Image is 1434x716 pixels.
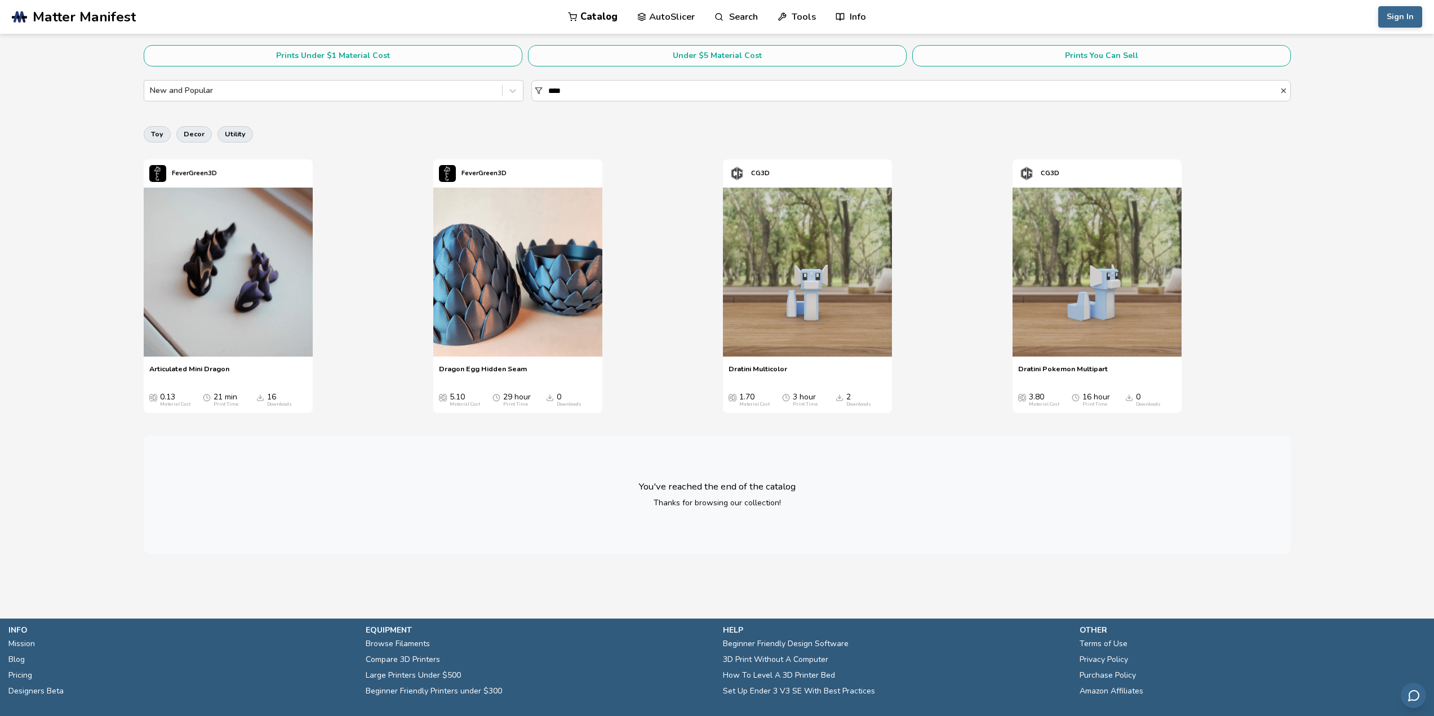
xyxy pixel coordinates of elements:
[1401,683,1426,708] button: Send feedback via email
[366,636,430,652] a: Browse Filaments
[217,126,253,142] button: utility
[1080,624,1426,636] p: other
[1082,393,1110,407] div: 16 hour
[557,402,581,407] div: Downloads
[214,402,238,407] div: Print Time
[1072,393,1080,402] span: Average Print Time
[8,668,32,683] a: Pricing
[366,683,502,699] a: Beginner Friendly Printers under $300
[1013,159,1065,188] a: CG3D's profileCG3D
[1018,393,1026,402] span: Average Cost
[203,393,211,402] span: Average Print Time
[214,393,238,407] div: 21 min
[739,402,770,407] div: Material Cost
[1029,393,1059,407] div: 3.80
[751,167,770,179] p: CG3D
[33,9,136,25] span: Matter Manifest
[1082,402,1107,407] div: Print Time
[723,159,775,188] a: CG3D's profileCG3D
[149,364,229,381] a: Articulated Mini Dragon
[1041,167,1059,179] p: CG3D
[160,402,190,407] div: Material Cost
[144,159,223,188] a: FeverGreen3D's profileFeverGreen3D
[492,393,500,402] span: Average Print Time
[605,497,830,509] p: Thanks for browsing our collection!
[461,167,507,179] p: FeverGreen3D
[729,393,736,402] span: Average Cost
[439,393,447,402] span: Average Cost
[450,393,480,407] div: 5.10
[912,45,1291,66] button: Prints You Can Sell
[267,393,292,407] div: 16
[439,165,456,182] img: FeverGreen3D's profile
[1125,393,1133,402] span: Downloads
[149,393,157,402] span: Average Cost
[793,402,818,407] div: Print Time
[366,624,712,636] p: equipment
[723,636,849,652] a: Beginner Friendly Design Software
[836,393,843,402] span: Downloads
[723,668,835,683] a: How To Level A 3D Printer Bed
[1080,668,1136,683] a: Purchase Policy
[450,402,480,407] div: Material Cost
[1136,402,1161,407] div: Downloads
[503,402,528,407] div: Print Time
[557,393,581,407] div: 0
[160,393,190,407] div: 0.13
[8,636,35,652] a: Mission
[723,683,875,699] a: Set Up Ender 3 V3 SE With Best Practices
[1080,636,1127,652] a: Terms of Use
[1136,393,1161,407] div: 0
[1080,683,1143,699] a: Amazon Affiliates
[8,683,64,699] a: Designers Beta
[366,652,440,668] a: Compare 3D Printers
[439,364,527,381] a: Dragon Egg Hidden Seam
[528,45,907,66] button: Under $5 Material Cost
[144,126,171,142] button: toy
[1018,364,1108,381] a: Dratini Pokemon Multipart
[8,652,25,668] a: Blog
[782,393,790,402] span: Average Print Time
[256,393,264,402] span: Downloads
[605,481,830,492] p: You've reached the end of the catalog
[149,165,166,182] img: FeverGreen3D's profile
[1029,402,1059,407] div: Material Cost
[144,45,522,66] button: Prints Under $1 Material Cost
[846,402,871,407] div: Downloads
[723,652,828,668] a: 3D Print Without A Computer
[846,393,871,407] div: 2
[739,393,770,407] div: 1.70
[176,126,212,142] button: decor
[793,393,818,407] div: 3 hour
[433,159,512,188] a: FeverGreen3D's profileFeverGreen3D
[150,86,152,95] input: New and Popular
[723,624,1069,636] p: help
[1018,165,1035,182] img: CG3D's profile
[8,624,354,636] p: info
[267,402,292,407] div: Downloads
[366,668,461,683] a: Large Printers Under $500
[729,364,787,381] a: Dratini Multicolor
[729,165,745,182] img: CG3D's profile
[546,393,554,402] span: Downloads
[1080,652,1128,668] a: Privacy Policy
[503,393,531,407] div: 29 hour
[172,167,217,179] p: FeverGreen3D
[1378,6,1422,28] button: Sign In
